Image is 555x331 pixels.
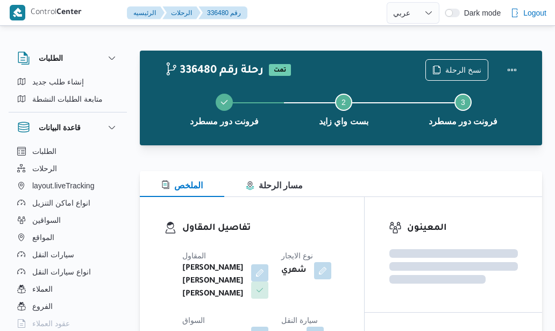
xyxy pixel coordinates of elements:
[17,121,118,134] button: قاعدة البيانات
[127,6,165,19] button: الرئيسيه
[32,214,61,227] span: السواقين
[39,121,81,134] h3: قاعدة البيانات
[13,212,123,229] button: السواقين
[32,231,54,244] span: المواقع
[274,67,286,74] b: تمت
[506,2,551,24] button: Logout
[32,93,103,105] span: متابعة الطلبات النشطة
[246,181,303,190] span: مسار الرحلة
[10,5,25,20] img: X8yXhbKr1z7QwAAAABJRU5ErkJggg==
[341,98,346,107] span: 2
[182,251,206,260] span: المقاول
[165,64,264,78] h2: 336480 رحلة رقم
[32,300,53,313] span: الفروع
[32,248,74,261] span: سيارات النقل
[281,251,313,260] span: نوع الايجار
[39,52,63,65] h3: الطلبات
[162,6,201,19] button: الرحلات
[13,229,123,246] button: المواقع
[13,143,123,160] button: الطلبات
[284,81,403,137] button: بست واي زايد
[32,179,94,192] span: layout.liveTracking
[445,64,481,76] span: نسخ الرحلة
[281,264,307,277] b: شهري
[32,196,90,209] span: انواع اماكن التنزيل
[460,9,501,17] span: Dark mode
[13,73,123,90] button: إنشاء طلب جديد
[319,115,368,128] span: بست واي زايد
[425,59,488,81] button: نسخ الرحلة
[429,115,498,128] span: فرونت دور مسطرد
[407,221,518,236] h3: المعينون
[182,221,340,236] h3: تفاصيل المقاول
[403,81,523,137] button: فرونت دور مسطرد
[17,52,118,65] button: الطلبات
[161,181,203,190] span: الملخص
[281,316,318,325] span: سيارة النقل
[13,298,123,315] button: الفروع
[56,9,82,17] b: Center
[32,75,84,88] span: إنشاء طلب جديد
[32,317,70,330] span: عقود العملاء
[9,73,127,112] div: الطلبات
[523,6,546,19] span: Logout
[198,6,247,19] button: 336480 رقم
[32,283,53,295] span: العملاء
[13,160,123,177] button: الرحلات
[269,64,291,76] span: تمت
[32,265,91,278] span: انواع سيارات النقل
[13,280,123,298] button: العملاء
[182,262,244,301] b: [PERSON_NAME] [PERSON_NAME] [PERSON_NAME]
[461,98,465,107] span: 3
[190,115,259,128] span: فرونت دور مسطرد
[32,162,57,175] span: الرحلات
[32,145,56,158] span: الطلبات
[182,316,205,325] span: السواق
[13,90,123,108] button: متابعة الطلبات النشطة
[501,59,523,81] button: Actions
[13,194,123,212] button: انواع اماكن التنزيل
[13,177,123,194] button: layout.liveTracking
[165,81,284,137] button: فرونت دور مسطرد
[13,246,123,263] button: سيارات النقل
[13,263,123,280] button: انواع سيارات النقل
[220,98,229,107] svg: Step 1 is complete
